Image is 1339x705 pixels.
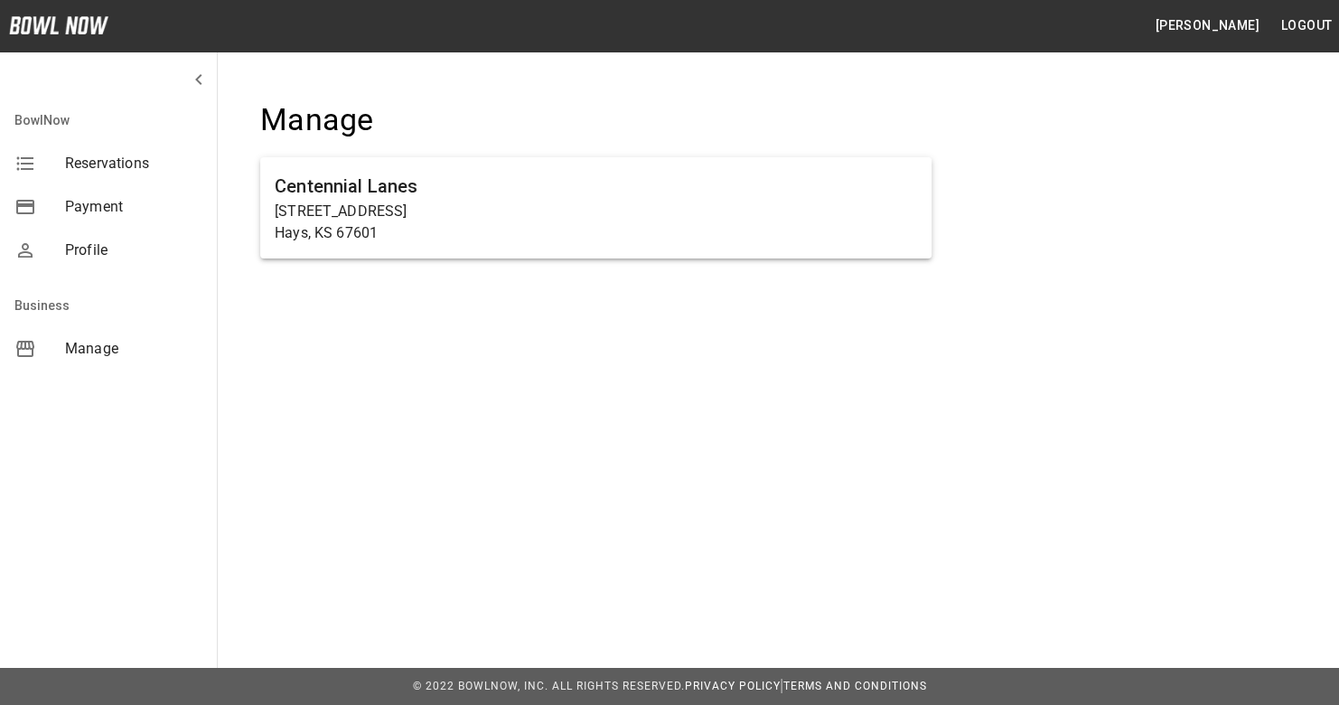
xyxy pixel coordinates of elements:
[684,680,780,692] a: Privacy Policy
[1274,9,1339,42] button: Logout
[1147,9,1266,42] button: [PERSON_NAME]
[412,680,684,692] span: © 2022 BowlNow, Inc. All Rights Reserved.
[65,196,202,218] span: Payment
[275,172,917,201] h6: Centennial Lanes
[65,240,202,261] span: Profile
[260,101,932,139] h4: Manage
[783,680,927,692] a: Terms and Conditions
[275,222,917,244] p: Hays, KS 67601
[65,338,202,360] span: Manage
[275,201,917,222] p: [STREET_ADDRESS]
[9,16,108,34] img: logo
[65,153,202,174] span: Reservations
